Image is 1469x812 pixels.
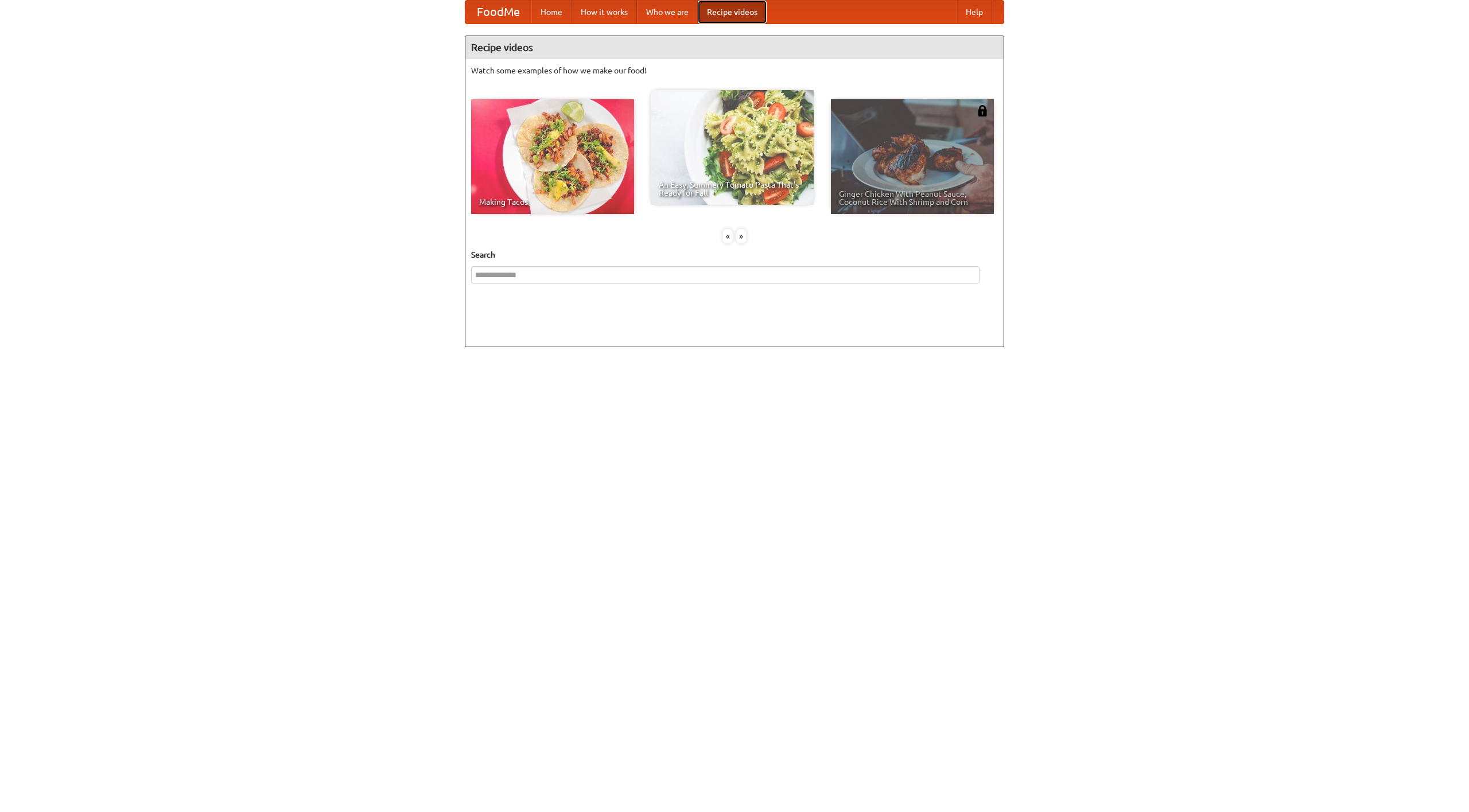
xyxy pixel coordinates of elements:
a: An Easy, Summery Tomato Pasta That's Ready for Fall [651,90,814,205]
span: Making Tacos [479,198,626,206]
a: Making Tacos [471,99,634,214]
a: Recipe videos [698,1,767,24]
a: How it works [572,1,637,24]
div: » [736,229,747,243]
a: Home [531,1,572,24]
img: 483408.png [977,105,988,116]
a: FoodMe [465,1,531,24]
h4: Recipe videos [465,36,1004,59]
p: Watch some examples of how we make our food! [471,65,998,76]
div: « [722,229,733,243]
a: Who we are [637,1,698,24]
a: Help [957,1,992,24]
span: An Easy, Summery Tomato Pasta That's Ready for Fall [659,181,806,197]
h5: Search [471,249,998,261]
